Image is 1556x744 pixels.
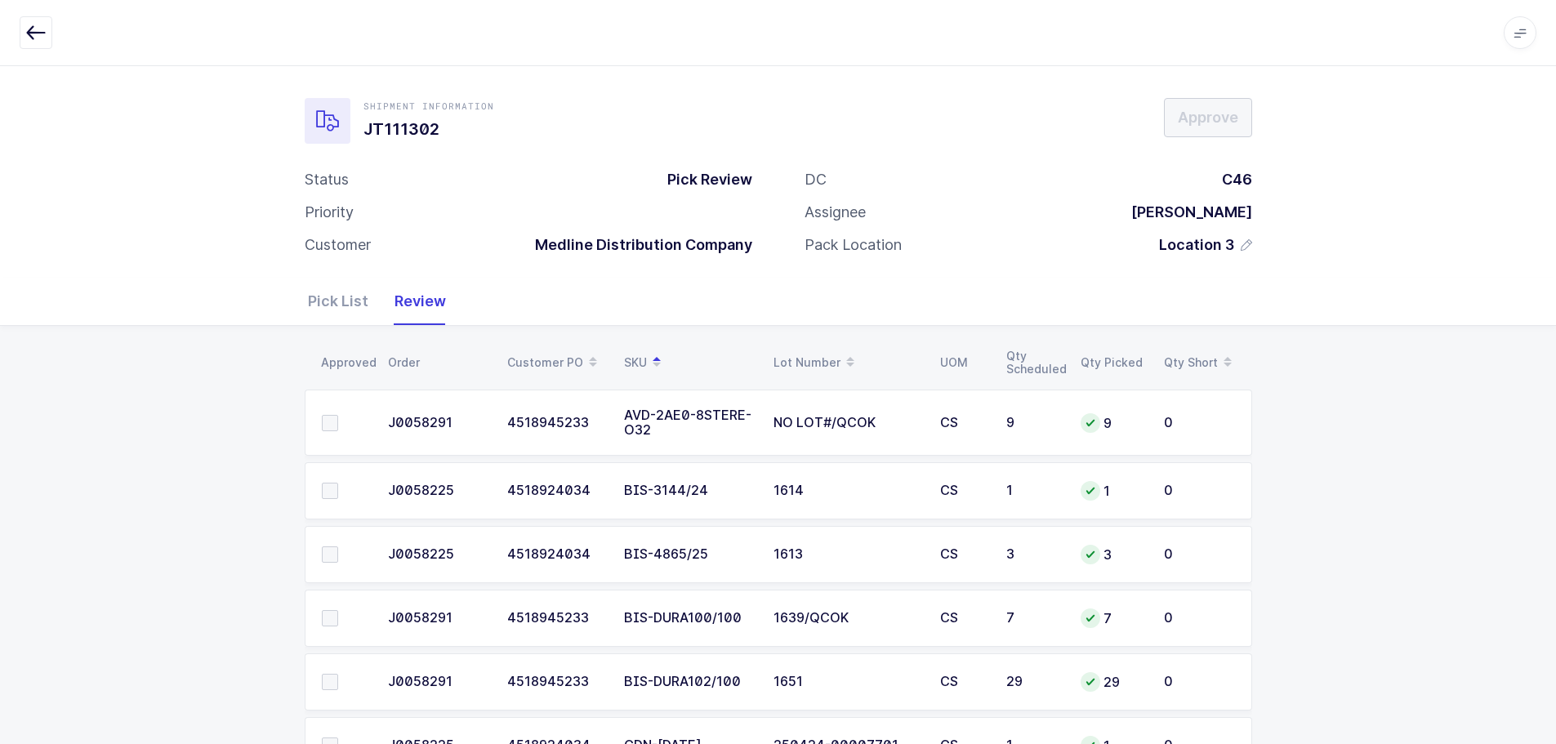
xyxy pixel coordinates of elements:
div: 4518945233 [507,416,604,430]
div: 9 [1006,416,1061,430]
h1: JT111302 [363,116,494,142]
div: Customer PO [507,349,604,376]
div: 3 [1006,547,1061,562]
div: 29 [1081,672,1144,692]
div: 7 [1081,608,1144,628]
div: 1613 [774,547,921,562]
div: 3 [1081,545,1144,564]
div: UOM [940,356,987,369]
div: CS [940,675,987,689]
button: Location 3 [1159,235,1252,255]
div: CS [940,483,987,498]
div: J0058291 [388,675,488,689]
div: 7 [1006,611,1061,626]
div: Qty Picked [1081,356,1144,369]
button: Approve [1164,98,1252,137]
div: 4518924034 [507,483,604,498]
div: Pack Location [805,235,902,255]
div: 0 [1164,483,1235,498]
div: [PERSON_NAME] [1118,203,1252,222]
div: 0 [1164,611,1235,626]
div: BIS-DURA102/100 [624,675,754,689]
div: Order [388,356,488,369]
div: CS [940,547,987,562]
div: CS [940,611,987,626]
div: 0 [1164,547,1235,562]
span: Location 3 [1159,235,1234,255]
div: Assignee [805,203,866,222]
div: NO LOT#/QCOK [774,416,921,430]
div: BIS-3144/24 [624,483,754,498]
div: AVD-2AE0-8STERE-O32 [624,408,754,438]
span: Approve [1178,107,1238,127]
div: 4518924034 [507,547,604,562]
div: Approved [321,356,368,369]
div: J0058291 [388,611,488,626]
div: Shipment Information [363,100,494,113]
div: Status [305,170,349,189]
div: 1639/QCOK [774,611,921,626]
div: 4518945233 [507,611,604,626]
div: 1 [1081,481,1144,501]
div: DC [805,170,827,189]
div: SKU [624,349,754,376]
div: Pick Review [654,170,752,189]
div: Customer [305,235,371,255]
div: 1 [1006,483,1061,498]
div: J0058225 [388,547,488,562]
div: CS [940,416,987,430]
div: Lot Number [774,349,921,376]
div: Pick List [308,278,381,325]
div: Priority [305,203,354,222]
div: 1651 [774,675,921,689]
div: 4518945233 [507,675,604,689]
div: 0 [1164,416,1235,430]
span: C46 [1222,171,1252,188]
div: 0 [1164,675,1235,689]
div: Qty Scheduled [1006,350,1061,376]
div: Medline Distribution Company [522,235,752,255]
div: BIS-DURA100/100 [624,611,754,626]
div: Review [381,278,446,325]
div: J0058225 [388,483,488,498]
div: 9 [1081,413,1144,433]
div: BIS-4865/25 [624,547,754,562]
div: 29 [1006,675,1061,689]
div: 1614 [774,483,921,498]
div: Qty Short [1164,349,1242,376]
div: J0058291 [388,416,488,430]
